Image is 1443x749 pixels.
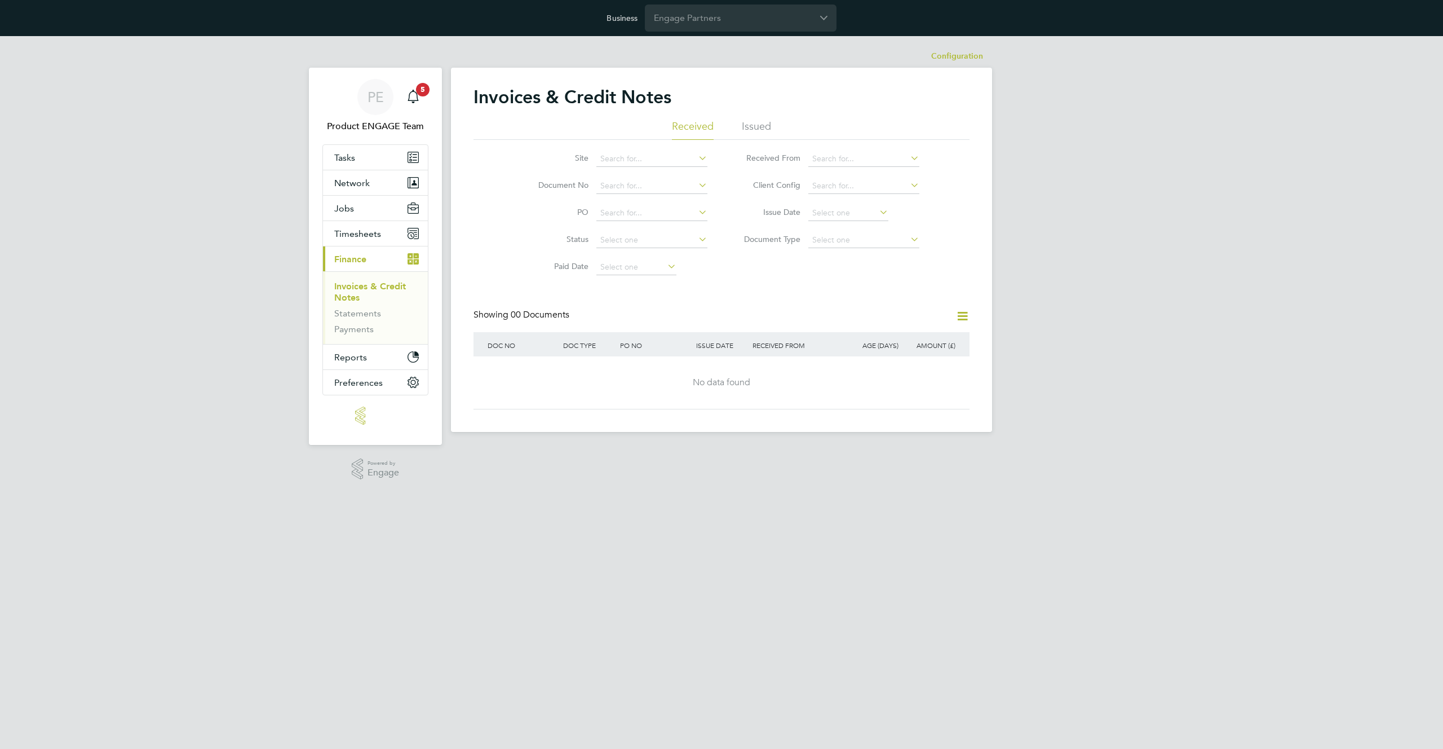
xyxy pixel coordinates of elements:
[808,205,888,221] input: Select one
[736,180,800,190] label: Client Config
[323,370,428,395] button: Preferences
[844,332,901,358] div: AGE (DAYS)
[808,151,919,167] input: Search for...
[334,377,383,388] span: Preferences
[617,332,693,358] div: PO NO
[511,309,569,320] span: 00 Documents
[334,152,355,163] span: Tasks
[808,232,919,248] input: Select one
[596,259,676,275] input: Select one
[742,120,771,140] li: Issued
[524,234,588,244] label: Status
[334,254,366,265] span: Finance
[323,345,428,369] button: Reports
[352,459,400,480] a: Powered byEngage
[485,332,560,358] div: DOC NO
[473,309,572,321] div: Showing
[560,332,617,358] div: DOC TYPE
[524,207,588,217] label: PO
[931,45,983,68] li: Configuration
[524,153,588,163] label: Site
[323,170,428,195] button: Network
[473,86,671,108] h2: Invoices & Credit Notes
[901,332,958,358] div: AMOUNT (£)
[808,178,919,194] input: Search for...
[402,79,424,115] a: 5
[485,377,958,389] div: No data found
[323,246,428,271] button: Finance
[322,79,428,133] a: PEProduct ENGAGE Team
[334,228,381,239] span: Timesheets
[322,407,428,425] a: Go to home page
[596,232,707,248] input: Select one
[736,234,800,244] label: Document Type
[309,68,442,445] nav: Main navigation
[323,196,428,221] button: Jobs
[672,120,714,140] li: Received
[334,308,381,319] a: Statements
[596,178,707,194] input: Search for...
[596,205,707,221] input: Search for...
[334,203,354,214] span: Jobs
[596,151,707,167] input: Search for...
[368,459,399,468] span: Powered by
[334,178,370,188] span: Network
[323,271,428,344] div: Finance
[750,332,844,358] div: RECEIVED FROM
[323,221,428,246] button: Timesheets
[524,261,588,271] label: Paid Date
[607,13,638,23] label: Business
[368,468,399,478] span: Engage
[323,145,428,170] a: Tasks
[368,90,384,104] span: PE
[736,153,800,163] label: Received From
[334,352,367,363] span: Reports
[322,120,428,133] span: Product ENGAGE Team
[416,83,430,96] span: 5
[334,281,406,303] a: Invoices & Credit Notes
[334,324,374,334] a: Payments
[736,207,800,217] label: Issue Date
[355,407,396,425] img: engage-logo-retina.png
[693,332,750,358] div: ISSUE DATE
[524,180,588,190] label: Document No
